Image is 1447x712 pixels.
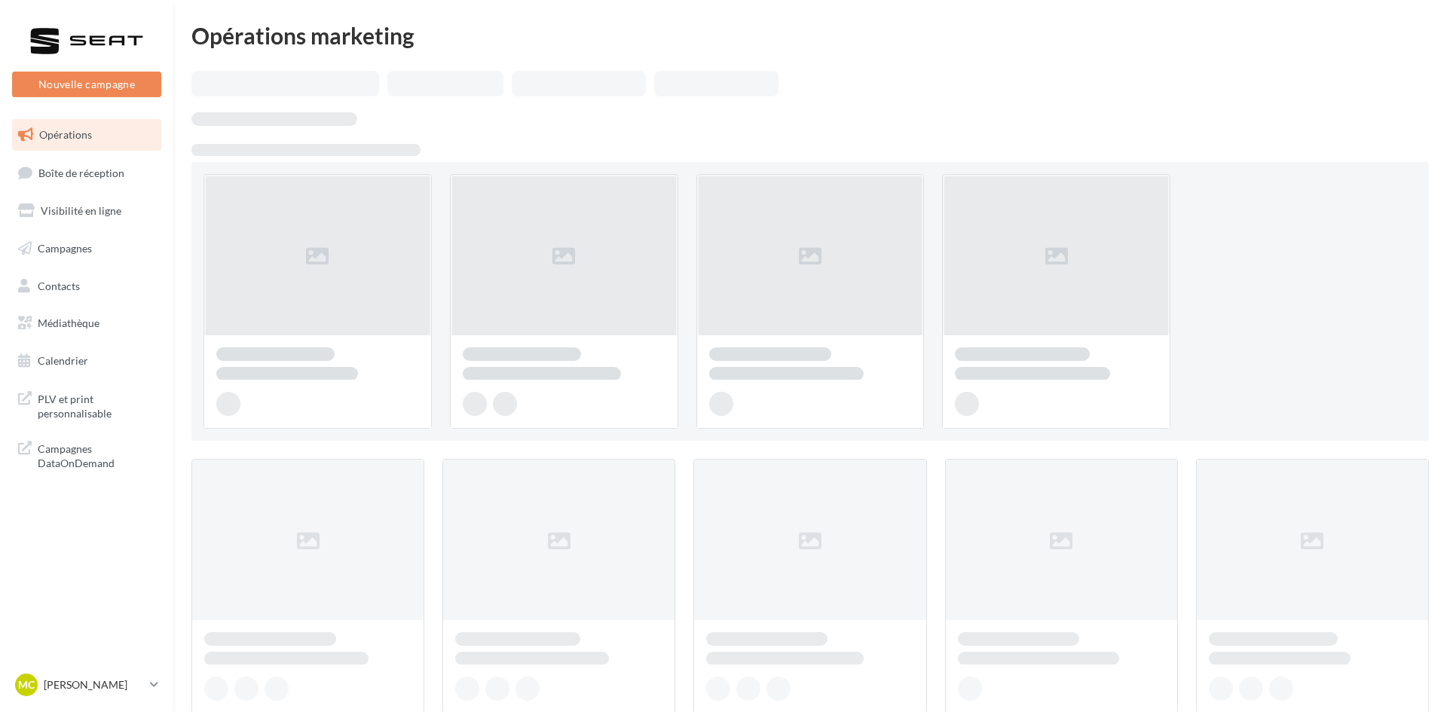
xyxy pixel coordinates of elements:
[9,432,164,477] a: Campagnes DataOnDemand
[38,279,80,292] span: Contacts
[9,383,164,427] a: PLV et print personnalisable
[9,233,164,264] a: Campagnes
[9,157,164,189] a: Boîte de réception
[9,307,164,339] a: Médiathèque
[191,24,1429,47] div: Opérations marketing
[39,128,92,141] span: Opérations
[38,389,155,421] span: PLV et print personnalisable
[41,204,121,217] span: Visibilité en ligne
[38,316,99,329] span: Médiathèque
[12,671,161,699] a: MC [PERSON_NAME]
[9,270,164,302] a: Contacts
[18,677,35,692] span: MC
[38,166,124,179] span: Boîte de réception
[38,439,155,471] span: Campagnes DataOnDemand
[44,677,144,692] p: [PERSON_NAME]
[38,354,88,367] span: Calendrier
[9,195,164,227] a: Visibilité en ligne
[12,72,161,97] button: Nouvelle campagne
[9,119,164,151] a: Opérations
[9,345,164,377] a: Calendrier
[38,242,92,255] span: Campagnes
